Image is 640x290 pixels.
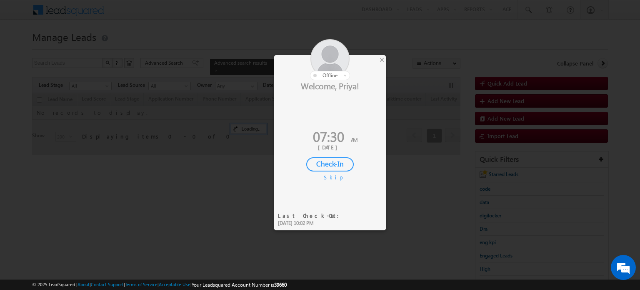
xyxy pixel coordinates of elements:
span: 39660 [274,282,287,288]
a: About [77,282,90,287]
span: 07:30 [313,127,344,146]
div: Last Check-Out: [278,212,344,219]
a: Contact Support [91,282,124,287]
span: AM [351,136,357,143]
span: offline [322,72,337,78]
span: © 2025 LeadSquared | | | | | [32,281,287,289]
a: Acceptable Use [159,282,190,287]
span: Your Leadsquared Account Number is [192,282,287,288]
div: Welcome, Priya! [274,80,386,91]
div: × [377,55,386,64]
div: Skip [324,174,336,181]
div: Check-In [306,157,354,171]
div: [DATE] [280,144,380,151]
a: Terms of Service [125,282,157,287]
div: [DATE] 10:02 PM [278,219,344,227]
